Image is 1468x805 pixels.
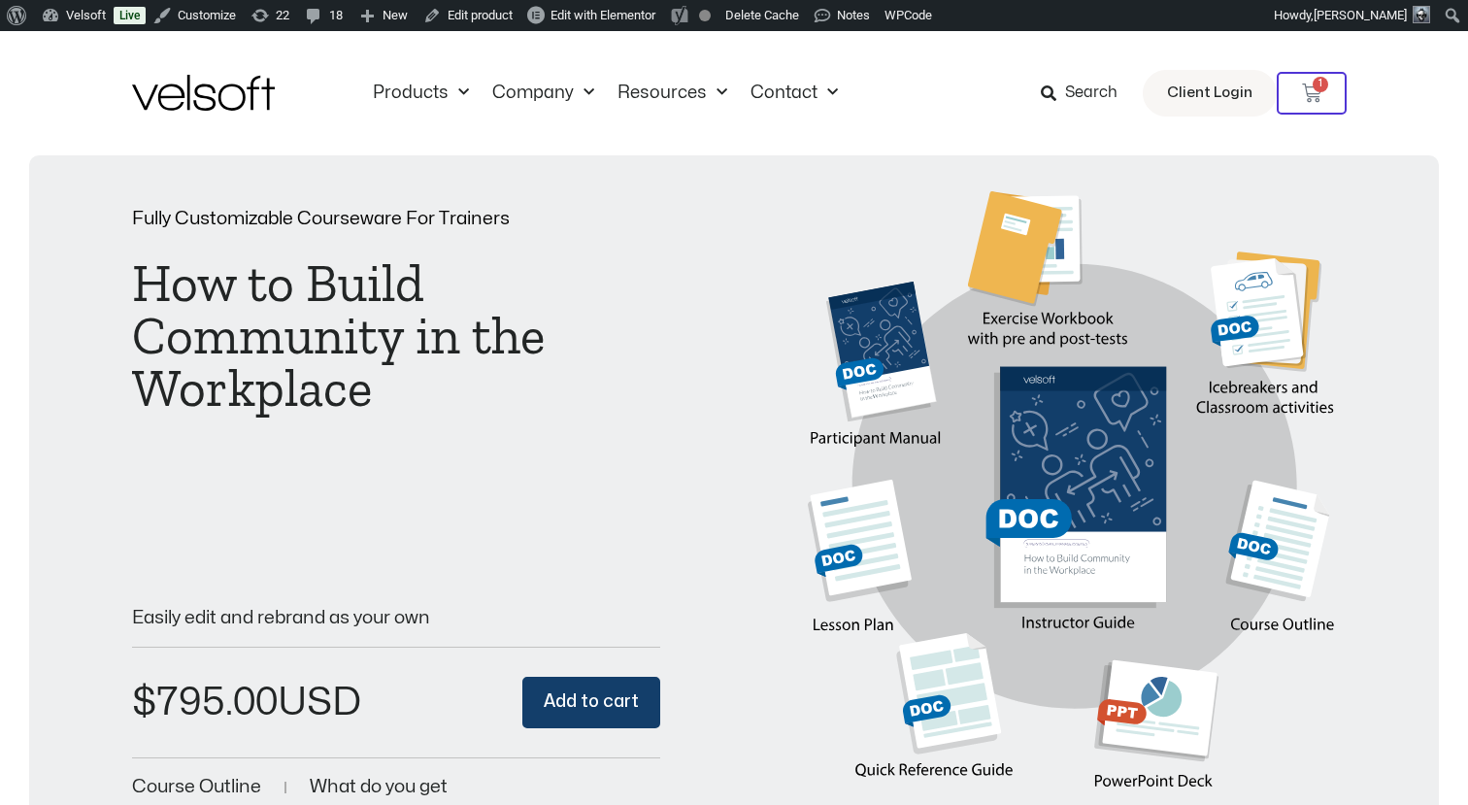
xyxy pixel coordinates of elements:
[481,83,606,104] a: CompanyMenu Toggle
[132,684,156,721] span: $
[699,10,711,21] div: Not available
[1143,70,1277,117] a: Client Login
[1313,77,1328,92] span: 1
[1277,72,1347,115] a: 1
[132,684,278,721] bdi: 795.00
[132,778,261,796] a: Course Outline
[522,677,660,728] button: Add to cart
[114,7,146,24] a: Live
[361,83,850,104] nav: Menu
[550,8,655,22] span: Edit with Elementor
[132,75,275,111] img: Velsoft Training Materials
[132,257,660,415] h1: How to Build Community in the Workplace
[739,83,850,104] a: ContactMenu Toggle
[1065,81,1118,106] span: Search
[1167,81,1252,106] span: Client Login
[132,609,660,627] p: Easily edit and rebrand as your own
[1041,77,1131,110] a: Search
[361,83,481,104] a: ProductsMenu Toggle
[310,778,448,796] a: What do you get
[1314,8,1407,22] span: [PERSON_NAME]
[606,83,739,104] a: ResourcesMenu Toggle
[132,210,660,228] p: Fully Customizable Courseware For Trainers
